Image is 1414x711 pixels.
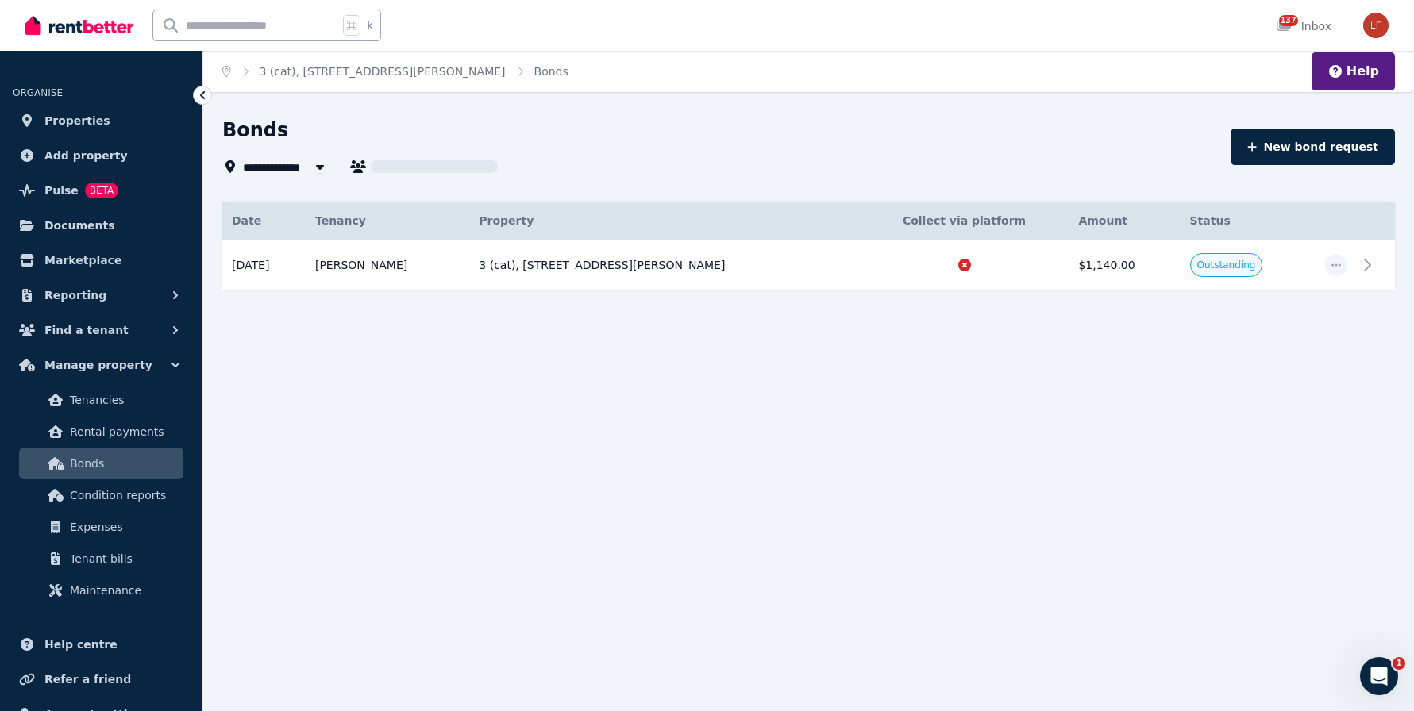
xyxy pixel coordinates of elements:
a: Rental payments [19,416,183,448]
span: Help centre [44,635,118,654]
img: Leo Fung [1363,13,1389,38]
span: Tenant bills [70,549,177,568]
a: Tenancies [19,384,183,416]
a: Bonds [534,65,568,78]
a: Add property [13,140,190,171]
span: Refer a friend [44,670,131,689]
a: 3 (cat), [STREET_ADDRESS][PERSON_NAME] [260,65,506,78]
span: Marketplace [44,251,121,270]
span: Date [232,213,261,229]
th: Collect via platform [860,202,1069,240]
span: Bonds [70,454,177,473]
button: Find a tenant [13,314,190,346]
span: Condition reports [70,486,177,505]
span: Reporting [44,286,106,305]
a: Refer a friend [13,663,190,695]
button: New bond request [1231,129,1395,165]
th: Amount [1069,202,1180,240]
span: Documents [44,216,115,235]
a: Marketplace [13,244,190,276]
img: RentBetter [25,13,133,37]
span: ORGANISE [13,87,63,98]
span: 137 [1279,15,1298,26]
nav: Breadcrumb [203,51,588,92]
td: $1,140.00 [1069,240,1180,290]
th: Tenancy [306,202,469,240]
a: Bonds [19,448,183,479]
span: Pulse [44,181,79,200]
td: 3 (cat), [STREET_ADDRESS][PERSON_NAME] [469,240,859,290]
span: Properties [44,111,110,130]
span: Rental payments [70,422,177,441]
div: Inbox [1276,18,1331,34]
h1: Bonds [222,117,288,143]
a: Tenant bills [19,543,183,575]
span: Maintenance [70,581,177,600]
span: [DATE] [232,257,269,273]
a: PulseBETA [13,175,190,206]
span: 1 [1393,657,1405,670]
span: BETA [85,183,118,198]
a: Condition reports [19,479,183,511]
button: Help [1327,62,1379,81]
span: Manage property [44,355,152,375]
a: Help centre [13,628,190,660]
span: Find a tenant [44,321,129,340]
a: Maintenance [19,575,183,606]
a: Properties [13,105,190,136]
span: Expenses [70,517,177,536]
span: Outstanding [1197,259,1256,271]
a: Expenses [19,511,183,543]
iframe: Intercom live chat [1360,657,1398,695]
button: Reporting [13,279,190,311]
span: Tenancies [70,390,177,409]
th: Property [469,202,859,240]
td: [PERSON_NAME] [306,240,469,290]
span: Add property [44,146,128,165]
th: Status [1181,202,1316,240]
button: Manage property [13,349,190,381]
a: Documents [13,209,190,241]
span: k [367,19,372,32]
